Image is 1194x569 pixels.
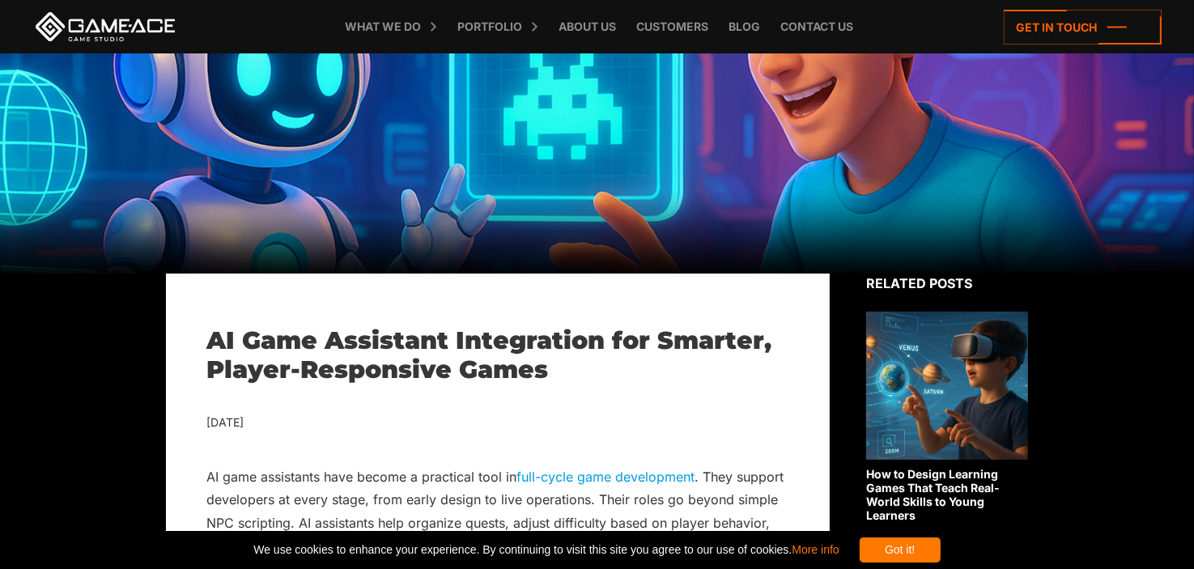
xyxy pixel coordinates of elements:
[516,469,695,485] a: full-cycle game development
[860,537,941,563] div: Got it!
[866,274,1028,293] div: Related posts
[206,465,789,558] p: AI game assistants have become a practical tool in . They support developers at every stage, from...
[206,326,789,384] h1: AI Game Assistant Integration for Smarter, Player-Responsive Games
[792,543,839,556] a: More info
[1004,10,1162,45] a: Get in touch
[206,413,789,433] div: [DATE]
[866,312,1028,460] img: Related
[866,312,1028,522] a: How to Design Learning Games That Teach Real-World Skills to Young Learners
[253,537,839,563] span: We use cookies to enhance your experience. By continuing to visit this site you agree to our use ...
